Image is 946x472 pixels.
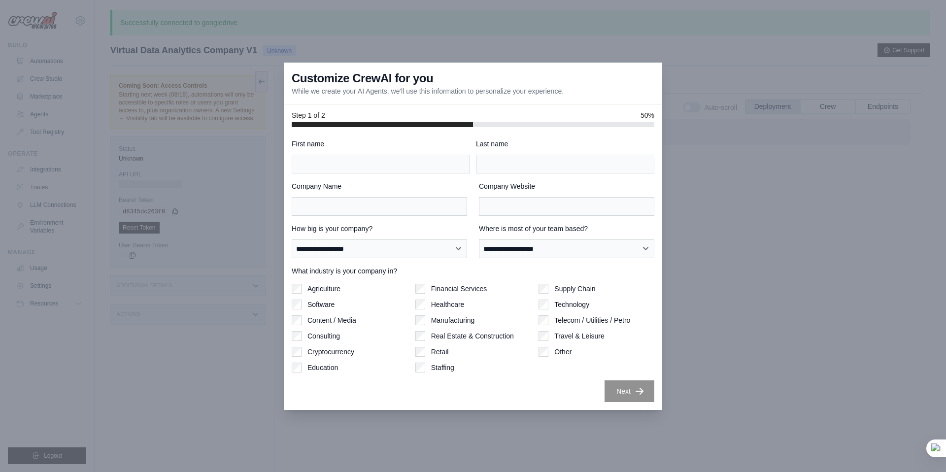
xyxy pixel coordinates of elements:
[431,315,475,325] label: Manufacturing
[307,300,335,309] label: Software
[554,284,595,294] label: Supply Chain
[554,300,589,309] label: Technology
[479,181,654,191] label: Company Website
[292,70,433,86] h3: Customize CrewAI for you
[479,224,654,234] label: Where is most of your team based?
[307,284,340,294] label: Agriculture
[307,347,354,357] label: Cryptocurrency
[292,181,467,191] label: Company Name
[292,266,654,276] label: What industry is your company in?
[431,347,449,357] label: Retail
[431,300,465,309] label: Healthcare
[641,110,654,120] span: 50%
[554,347,572,357] label: Other
[292,110,325,120] span: Step 1 of 2
[292,224,467,234] label: How big is your company?
[431,331,514,341] label: Real Estate & Construction
[431,284,487,294] label: Financial Services
[292,86,564,96] p: While we create your AI Agents, we'll use this information to personalize your experience.
[292,139,470,149] label: First name
[307,315,356,325] label: Content / Media
[431,363,454,372] label: Staffing
[605,380,654,402] button: Next
[307,331,340,341] label: Consulting
[476,139,654,149] label: Last name
[554,331,604,341] label: Travel & Leisure
[554,315,630,325] label: Telecom / Utilities / Petro
[307,363,338,372] label: Education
